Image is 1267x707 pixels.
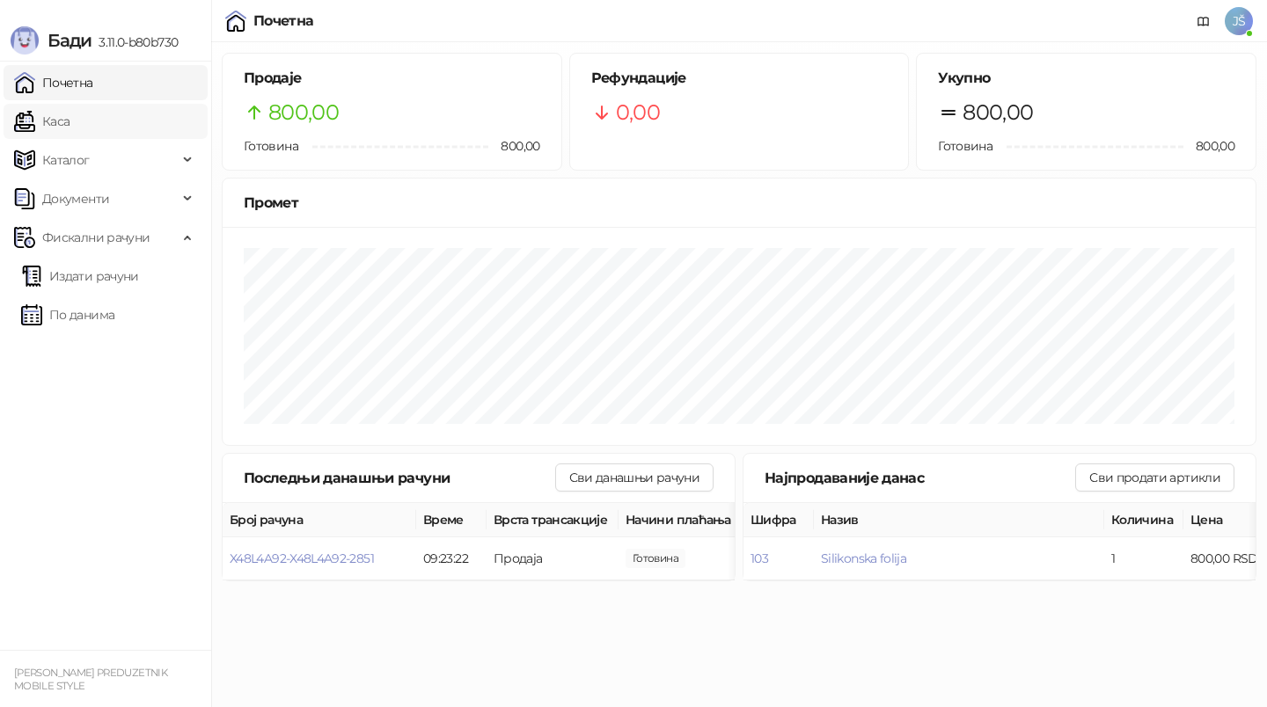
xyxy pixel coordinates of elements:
[244,192,1234,214] div: Промет
[938,138,992,154] span: Готовина
[488,136,539,156] span: 800,00
[14,667,167,692] small: [PERSON_NAME] PREDUZETNIK MOBILE STYLE
[616,96,660,129] span: 0,00
[14,65,93,100] a: Почетна
[1183,136,1234,156] span: 800,00
[814,503,1104,537] th: Назив
[821,550,906,566] button: Silikonska folija
[416,503,487,537] th: Време
[253,14,314,28] div: Почетна
[1075,463,1234,492] button: Сви продати артикли
[14,104,70,139] a: Каса
[1104,537,1183,580] td: 1
[416,537,487,580] td: 09:23:22
[42,220,150,255] span: Фискални рачуни
[1225,7,1253,35] span: JŠ
[765,467,1075,489] div: Најпродаваније данас
[42,142,90,178] span: Каталог
[244,138,298,154] span: Готовина
[21,259,139,294] a: Издати рачуни
[11,26,39,55] img: Logo
[223,503,416,537] th: Број рачуна
[591,68,888,89] h5: Рефундације
[626,549,685,568] span: 800,00
[244,68,540,89] h5: Продаје
[21,297,114,332] a: По данима
[619,503,795,537] th: Начини плаћања
[743,503,814,537] th: Шифра
[963,96,1033,129] span: 800,00
[1190,7,1218,35] a: Документација
[487,503,619,537] th: Врста трансакције
[555,463,714,492] button: Сви данашњи рачуни
[230,550,374,566] button: X48L4A92-X48L4A92-2851
[751,550,768,566] button: 103
[938,68,1234,89] h5: Укупно
[1104,503,1183,537] th: Количина
[92,34,178,50] span: 3.11.0-b80b730
[42,181,109,216] span: Документи
[268,96,339,129] span: 800,00
[244,467,555,489] div: Последњи данашњи рачуни
[487,537,619,580] td: Продаја
[48,30,92,51] span: Бади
